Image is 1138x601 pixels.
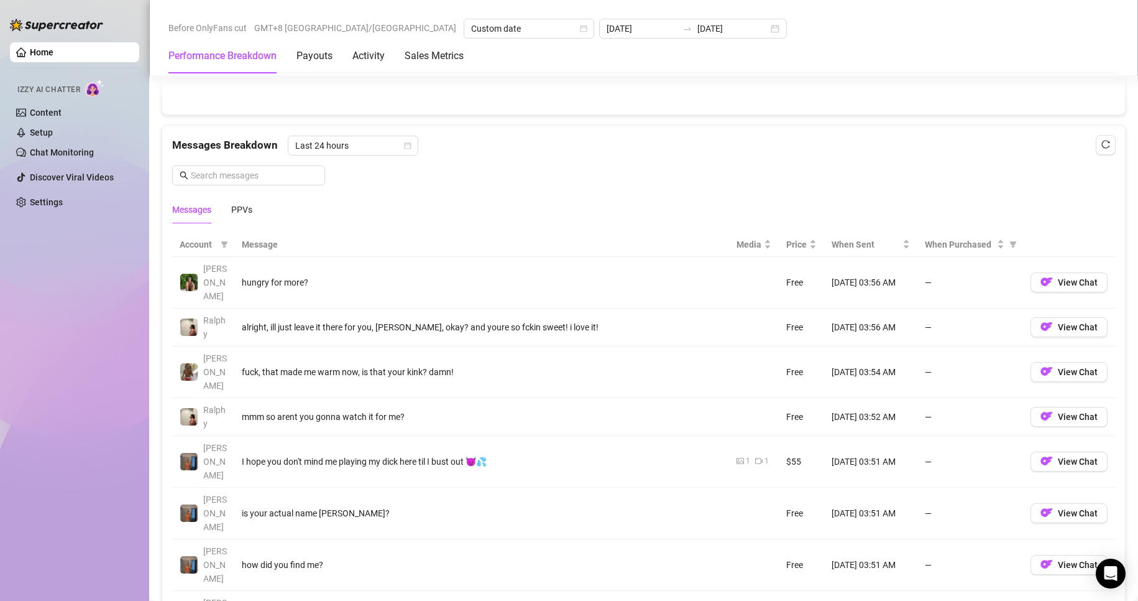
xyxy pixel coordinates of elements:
[755,457,763,465] span: video-camera
[736,457,744,465] span: picture
[231,203,252,217] div: PPVs
[1058,560,1098,570] span: View Chat
[682,24,692,34] span: swap-right
[786,238,807,251] span: Price
[824,347,917,398] td: [DATE] 03:54 AM
[30,47,53,57] a: Home
[824,398,917,436] td: [DATE] 03:52 AM
[1009,241,1017,248] span: filter
[1030,317,1108,337] button: OFView Chat
[824,488,917,539] td: [DATE] 03:51 AM
[180,171,188,180] span: search
[764,455,769,467] div: 1
[1101,140,1110,149] span: reload
[191,169,318,182] input: Search messages
[779,488,824,539] td: Free
[1040,558,1053,571] img: OF
[736,238,761,251] span: Media
[203,264,227,301] span: [PERSON_NAME]
[234,233,729,257] th: Message
[1058,412,1098,422] span: View Chat
[203,495,227,532] span: [PERSON_NAME]
[352,49,385,63] div: Activity
[1058,277,1098,287] span: View Chat
[824,309,917,347] td: [DATE] 03:56 AM
[30,147,94,157] a: Chat Monitoring
[172,136,1115,156] div: Messages Breakdown
[180,505,198,522] img: Wayne
[30,197,63,207] a: Settings
[917,309,1023,347] td: —
[242,410,722,424] div: mmm so arent you gonna watch it for me?
[203,405,226,429] span: Ralphy
[296,49,333,63] div: Payouts
[682,24,692,34] span: to
[607,22,677,35] input: Start date
[172,203,211,217] div: Messages
[917,347,1023,398] td: —
[1030,280,1108,290] a: OFView Chat
[203,546,227,584] span: [PERSON_NAME]
[242,365,722,379] div: fuck, that made me warm now, is that your kink? damn!
[1040,506,1053,519] img: OF
[1040,276,1053,288] img: OF
[1030,273,1108,292] button: OFView Chat
[168,49,277,63] div: Performance Breakdown
[180,556,198,574] img: Wayne
[404,142,411,149] span: calendar
[1040,320,1053,333] img: OF
[917,398,1023,436] td: —
[1058,508,1098,518] span: View Chat
[242,558,722,572] div: how did you find me?
[1058,322,1098,332] span: View Chat
[85,79,104,97] img: AI Chatter
[779,539,824,591] td: Free
[254,19,456,37] span: GMT+8 [GEOGRAPHIC_DATA]/[GEOGRAPHIC_DATA]
[1030,452,1108,472] button: OFView Chat
[746,455,750,467] div: 1
[824,436,917,488] td: [DATE] 03:51 AM
[180,319,198,336] img: Ralphy
[1058,457,1098,467] span: View Chat
[295,136,411,155] span: Last 24 hours
[1030,562,1108,572] a: OFView Chat
[180,274,198,291] img: Nathaniel
[917,539,1023,591] td: —
[917,436,1023,488] td: —
[1030,511,1108,521] a: OFView Chat
[203,443,227,480] span: [PERSON_NAME]
[471,19,587,38] span: Custom date
[779,233,824,257] th: Price
[30,128,53,137] a: Setup
[1030,503,1108,523] button: OFView Chat
[832,238,900,251] span: When Sent
[1030,407,1108,427] button: OFView Chat
[242,506,722,520] div: is your actual name [PERSON_NAME]?
[917,488,1023,539] td: —
[221,241,228,248] span: filter
[180,238,216,251] span: Account
[17,84,80,96] span: Izzy AI Chatter
[30,172,114,182] a: Discover Viral Videos
[203,353,227,391] span: [PERSON_NAME]
[1030,414,1108,424] a: OFView Chat
[1040,410,1053,422] img: OF
[1040,365,1053,378] img: OF
[824,233,917,257] th: When Sent
[1058,367,1098,377] span: View Chat
[242,455,722,468] div: I hope you don't mind me playing my dick here til I bust out 😈💦
[242,276,722,289] div: hungry for more?
[1030,459,1108,469] a: OFView Chat
[30,108,62,118] a: Content
[917,233,1023,257] th: When Purchased
[729,233,779,257] th: Media
[10,19,103,31] img: logo-BBDzfeDw.svg
[1030,370,1108,380] a: OFView Chat
[405,49,464,63] div: Sales Metrics
[242,320,722,334] div: alright, ill just leave it there for you, [PERSON_NAME], okay? and youre so fckin sweet! i love it!
[824,257,917,309] td: [DATE] 03:56 AM
[779,398,824,436] td: Free
[218,235,231,254] span: filter
[779,436,824,488] td: $55
[1030,325,1108,335] a: OFView Chat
